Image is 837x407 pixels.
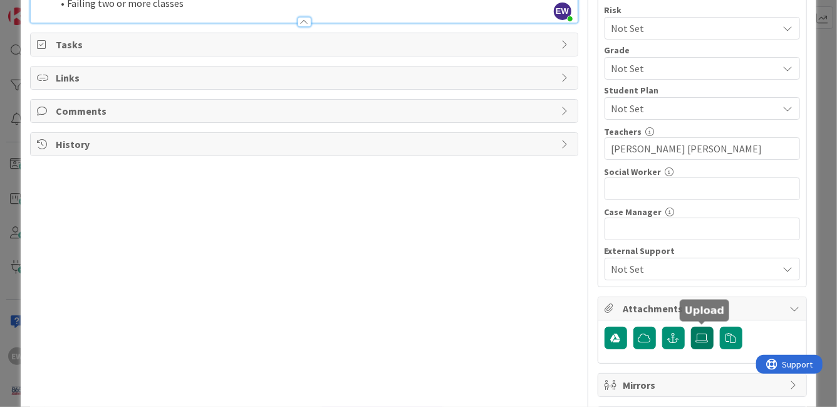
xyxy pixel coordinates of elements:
[611,262,778,277] span: Not Set
[56,137,554,152] span: History
[605,246,800,255] div: External Support
[685,304,724,316] h5: Upload
[623,301,784,316] span: Attachments
[56,103,554,119] span: Comments
[56,37,554,52] span: Tasks
[605,46,800,55] div: Grade
[605,206,662,218] label: Case Manager
[611,101,778,116] span: Not Set
[56,70,554,85] span: Links
[605,166,662,177] label: Social Worker
[605,86,800,95] div: Student Plan
[605,126,642,137] label: Teachers
[623,378,784,393] span: Mirrors
[611,60,772,77] span: Not Set
[554,3,571,20] span: EW
[26,2,57,17] span: Support
[611,19,772,37] span: Not Set
[605,6,800,14] div: Risk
